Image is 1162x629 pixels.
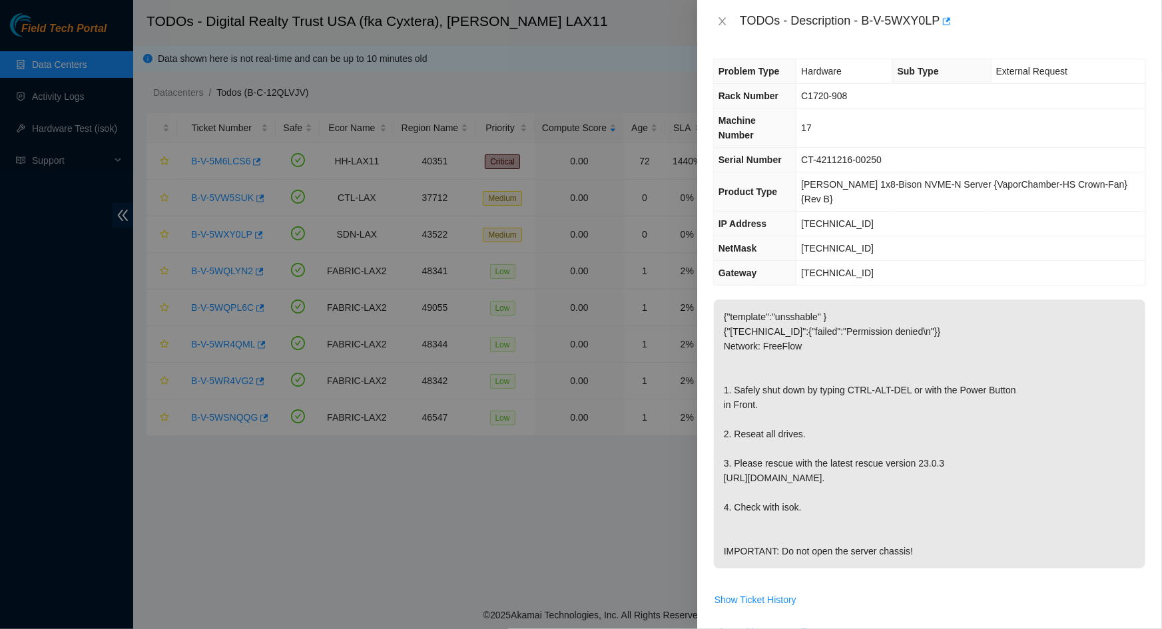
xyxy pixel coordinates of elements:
[801,243,874,254] span: [TECHNICAL_ID]
[801,179,1127,204] span: [PERSON_NAME] 1x8-Bison NVME-N Server {VaporChamber-HS Crown-Fan}{Rev B}
[719,268,757,278] span: Gateway
[719,115,756,140] span: Machine Number
[714,300,1145,568] p: {"template":"unsshable" } {"[TECHNICAL_ID]":{"failed":"Permission denied\n"}} Network: FreeFlow 1...
[714,589,797,610] button: Show Ticket History
[719,66,780,77] span: Problem Type
[719,186,777,197] span: Product Type
[719,91,778,101] span: Rack Number
[801,122,812,133] span: 17
[713,15,732,28] button: Close
[719,154,782,165] span: Serial Number
[801,91,847,101] span: C1720-908
[715,592,796,607] span: Show Ticket History
[801,66,842,77] span: Hardware
[898,66,939,77] span: Sub Type
[719,243,757,254] span: NetMask
[719,218,766,229] span: IP Address
[801,154,882,165] span: CT-4211216-00250
[996,66,1067,77] span: External Request
[740,11,1146,32] div: TODOs - Description - B-V-5WXY0LP
[801,268,874,278] span: [TECHNICAL_ID]
[801,218,874,229] span: [TECHNICAL_ID]
[717,16,728,27] span: close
